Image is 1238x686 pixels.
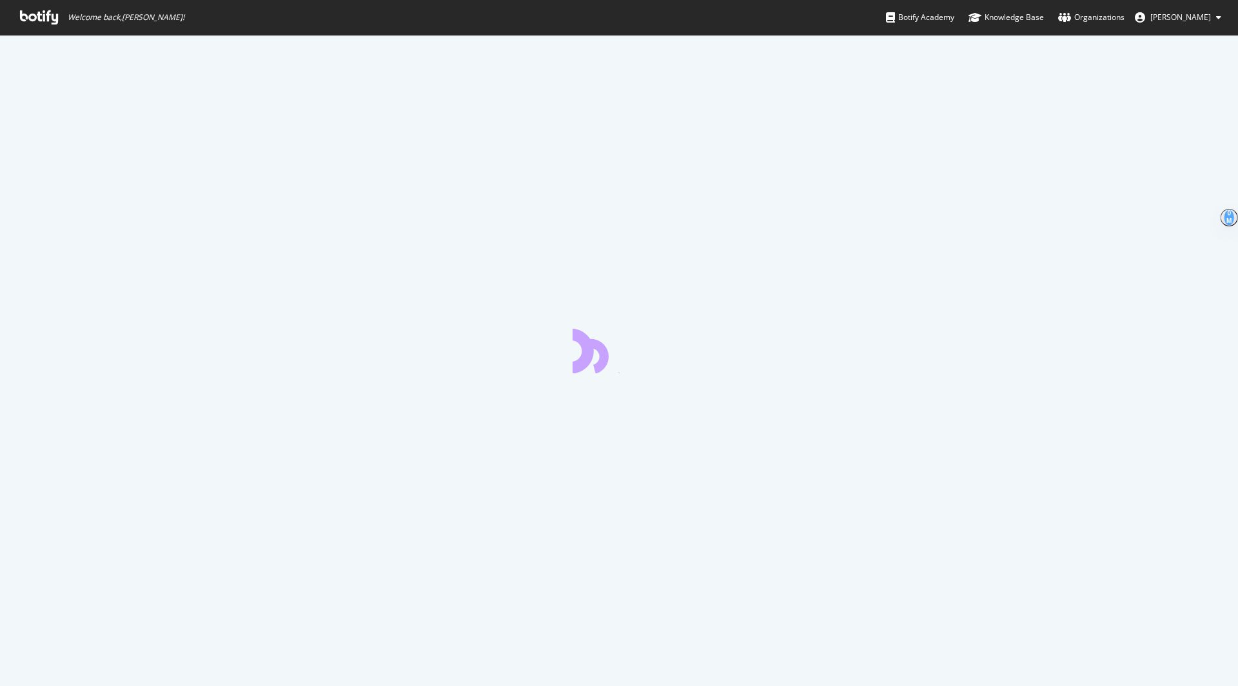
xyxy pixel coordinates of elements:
[1058,11,1125,24] div: Organizations
[968,11,1044,24] div: Knowledge Base
[68,12,184,23] span: Welcome back, [PERSON_NAME] !
[1125,7,1232,28] button: [PERSON_NAME]
[886,11,954,24] div: Botify Academy
[1150,12,1211,23] span: Dervla Richardson
[573,327,665,373] div: animation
